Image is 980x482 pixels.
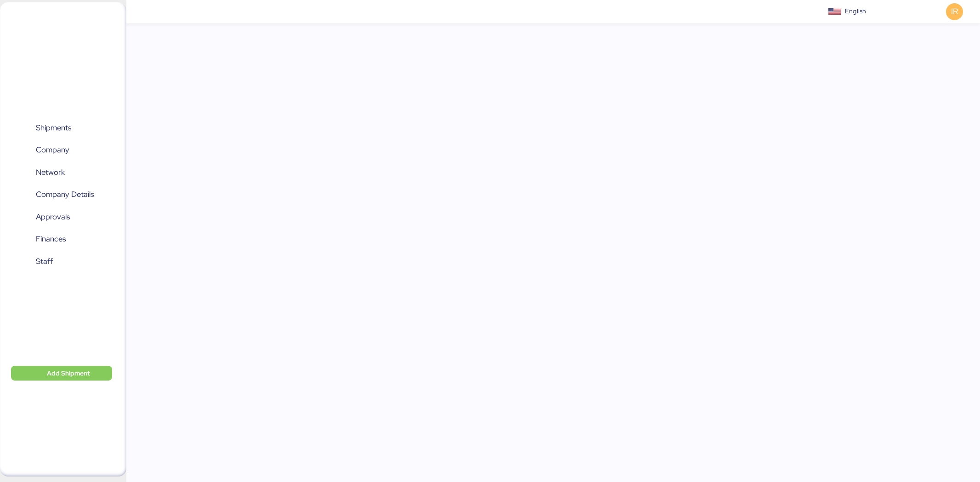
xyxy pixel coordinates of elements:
a: Company Details [6,184,113,205]
span: Company Details [36,188,94,201]
span: Approvals [36,210,70,224]
span: Shipments [36,121,71,135]
a: Finances [6,229,113,250]
a: Company [6,140,113,161]
span: IR [951,6,958,17]
span: Company [36,143,69,157]
span: Staff [36,255,53,268]
a: Network [6,162,113,183]
div: English [845,6,866,16]
a: Approvals [6,207,113,228]
span: Network [36,166,65,179]
button: Add Shipment [11,366,112,381]
span: Finances [36,232,66,246]
a: Staff [6,251,113,272]
button: Menu [132,4,147,20]
a: Shipments [6,118,113,139]
span: Add Shipment [47,368,90,379]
